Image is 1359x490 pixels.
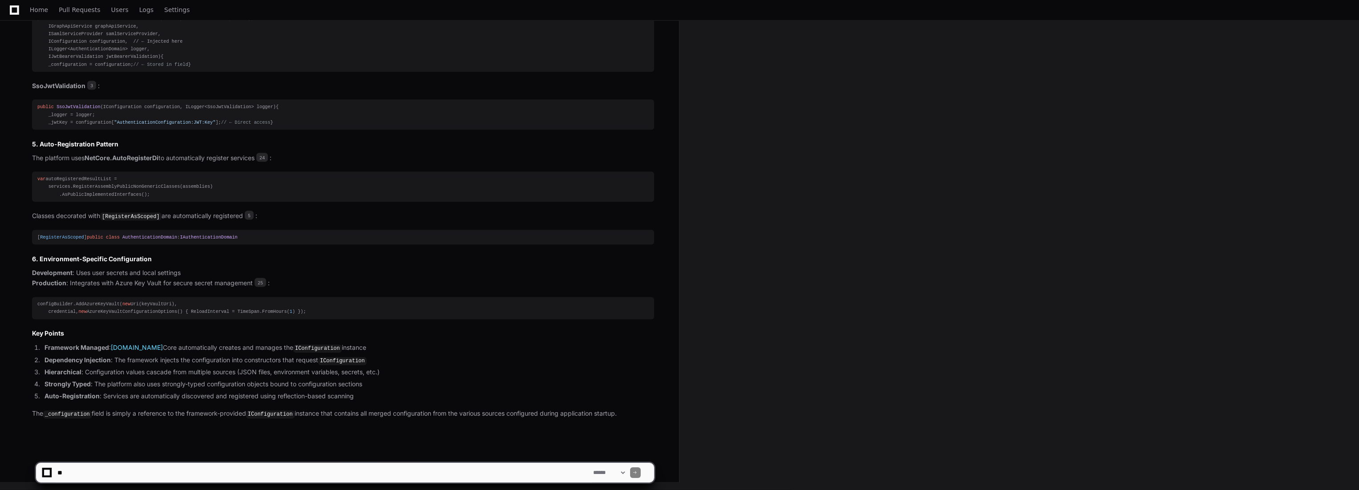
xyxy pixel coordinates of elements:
[111,7,129,12] span: Users
[100,213,162,221] code: [RegisterAsScoped]
[78,309,86,315] span: new
[57,16,111,21] span: AuthenticationDomain
[44,344,109,352] strong: Framework Managed
[42,380,654,390] li: : The platform also uses strongly-typed configuration objects bound to configuration sections
[246,411,295,419] code: IConfiguration
[59,7,100,12] span: Pull Requests
[245,211,254,220] span: 5
[42,343,654,354] li: : Core automatically creates and manages the instance
[44,393,100,400] strong: Auto-Registration
[37,234,649,241] div: [ ] :
[37,176,45,182] span: var
[57,104,101,109] span: SsoJwtValidation
[37,175,649,198] div: autoRegisteredResultList = services.RegisterAssemblyPublicNonGenericClasses(assemblies) .AsPublic...
[106,235,120,240] span: class
[32,81,654,91] p: :
[37,15,649,69] div: { _configuration = configuration; }
[42,368,654,378] li: : Configuration values cascade from multiple sources (JSON files, environment variables, secrets,...
[256,153,268,162] span: 24
[44,369,81,376] strong: Hierarchical
[37,16,54,21] span: public
[37,104,54,109] span: public
[180,235,237,240] span: IAuthenticationDomain
[42,392,654,402] li: : Services are automatically discovered and registered using reflection-based scanning
[40,235,84,240] span: RegisterAsScoped
[37,104,276,109] span: ( )
[32,153,654,163] p: The platform uses to automatically register services :
[133,62,188,67] span: // ← Stored in field
[30,7,48,12] span: Home
[42,356,654,366] li: : The framework injects the configuration into constructors that request
[139,7,154,12] span: Logs
[32,329,654,338] h2: Key Points
[87,81,96,90] span: 3
[37,103,649,126] div: { _logger = logger; _jwtKey = configuration[ ]; }
[122,235,177,240] span: AuthenticationDomain
[44,356,111,364] strong: Dependency Injection
[32,255,654,263] h3: 6. Environment-Specific Configuration
[32,409,654,420] p: The field is simply a reference to the framework-provided instance that contains all merged confi...
[293,345,342,353] code: IConfiguration
[221,120,271,125] span: // ← Direct access
[164,7,190,12] span: Settings
[255,278,266,287] span: 25
[32,82,85,89] strong: SsoJwtValidation
[103,104,273,109] span: IConfiguration configuration, ILogger<SsoJwtValidation> logger
[111,344,163,352] a: [DOMAIN_NAME]
[32,140,654,149] h3: 5. Auto-Registration Pattern
[32,269,73,276] strong: Development
[32,268,654,288] p: : Uses user secrets and local settings : Integrates with Azure Key Vault for secure secret manage...
[85,154,158,162] strong: NetCore.AutoRegisterDi
[32,211,654,222] p: Classes decorated with are automatically registered :
[122,302,130,307] span: new
[318,357,367,365] code: IConfiguration
[43,411,92,419] code: _configuration
[32,279,66,287] strong: Production
[290,309,292,315] span: 1
[37,301,649,316] div: configBuilder.AddAzureKeyVault( Uri(keyVaultUri), credential, AzureKeyVaultConfigurationOptions()...
[87,235,103,240] span: public
[114,120,216,125] span: "AuthenticationConfiguration:JWT:Key"
[44,381,91,388] strong: Strongly Typed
